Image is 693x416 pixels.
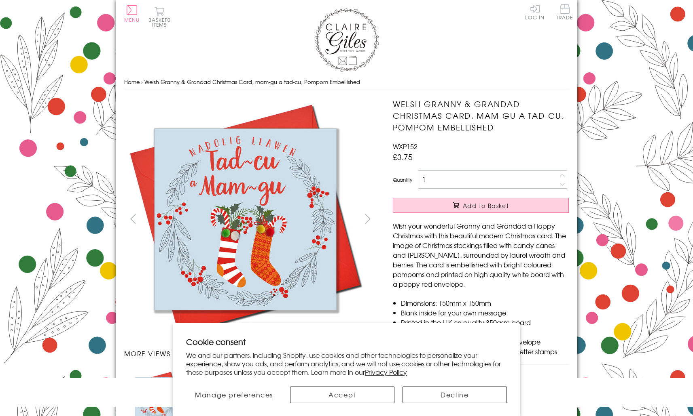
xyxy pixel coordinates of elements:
[393,141,417,151] span: WXP152
[124,98,367,340] img: Welsh Granny & Grandad Christmas Card, mam-gu a tad-cu, Pompom Embellished
[463,202,509,210] span: Add to Basket
[556,4,573,20] span: Trade
[124,349,377,358] h3: More views
[124,16,140,23] span: Menu
[152,16,171,28] span: 0 items
[148,6,171,27] button: Basket0 items
[186,351,507,376] p: We and our partners, including Shopify, use cookies and other technologies to personalize your ex...
[290,387,394,403] button: Accept
[124,78,140,86] a: Home
[401,308,569,317] li: Blank inside for your own message
[556,4,573,21] a: Trade
[124,74,569,90] nav: breadcrumbs
[186,387,282,403] button: Manage preferences
[314,8,379,72] img: Claire Giles Greetings Cards
[358,210,377,228] button: next
[144,78,360,86] span: Welsh Granny & Grandad Christmas Card, mam-gu a tad-cu, Pompom Embellished
[377,98,619,292] img: Welsh Granny & Grandad Christmas Card, mam-gu a tad-cu, Pompom Embellished
[525,4,545,20] a: Log In
[365,367,407,377] a: Privacy Policy
[124,5,140,22] button: Menu
[403,387,507,403] button: Decline
[124,210,142,228] button: prev
[195,390,273,399] span: Manage preferences
[401,317,569,327] li: Printed in the U.K on quality 350gsm board
[186,336,507,347] h2: Cookie consent
[393,98,569,133] h1: Welsh Granny & Grandad Christmas Card, mam-gu a tad-cu, Pompom Embellished
[393,221,569,289] p: Wish your wonderful Granny and Grandad a Happy Christmas with this beautiful modern Christmas car...
[393,198,569,213] button: Add to Basket
[401,298,569,308] li: Dimensions: 150mm x 150mm
[141,78,143,86] span: ›
[393,151,413,162] span: £3.75
[393,176,412,183] label: Quantity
